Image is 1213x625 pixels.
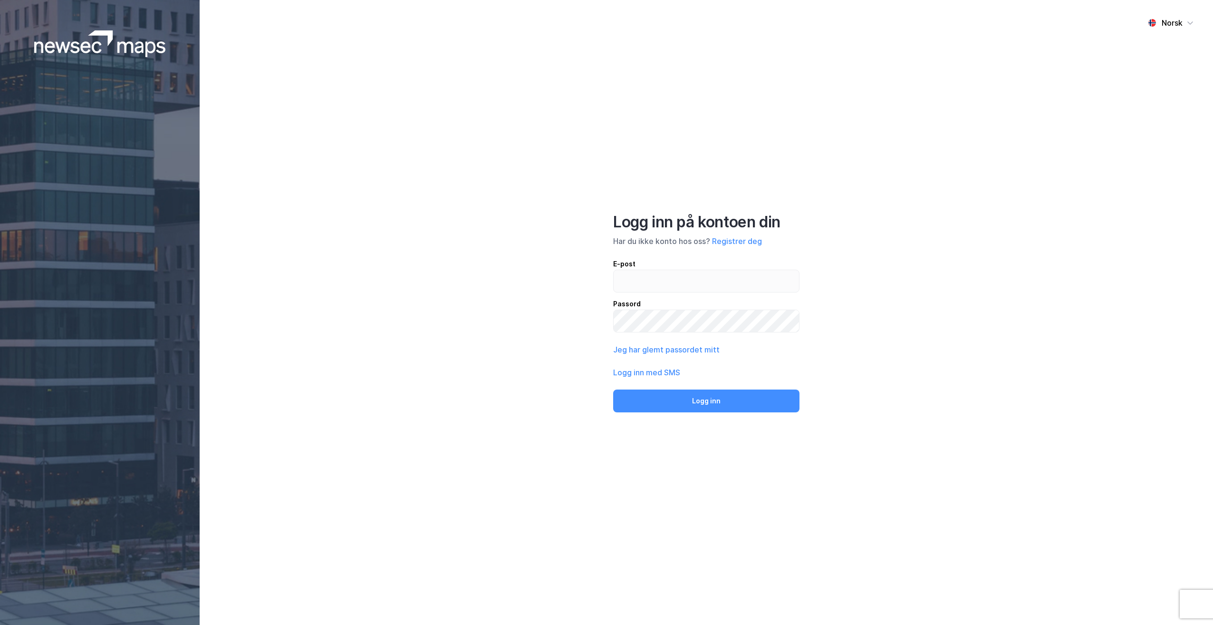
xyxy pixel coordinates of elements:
div: Har du ikke konto hos oss? [613,235,799,247]
div: Passord [613,298,799,310]
button: Jeg har glemt passordet mitt [613,344,720,355]
div: E-post [613,258,799,270]
button: Registrer deg [712,235,762,247]
div: Norsk [1162,17,1183,29]
img: logoWhite.bf58a803f64e89776f2b079ca2356427.svg [34,30,166,57]
button: Logg inn [613,390,799,412]
button: Logg inn med SMS [613,367,680,378]
div: Logg inn på kontoen din [613,213,799,232]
